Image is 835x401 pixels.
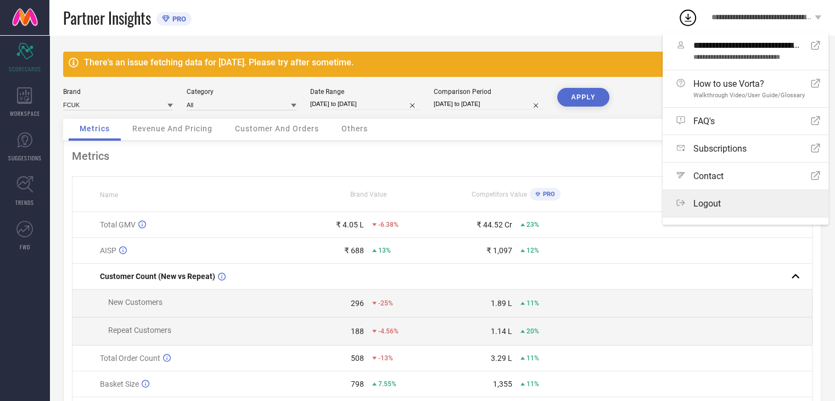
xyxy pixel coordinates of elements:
div: Metrics [72,149,812,163]
div: Brand [63,88,173,96]
div: 798 [351,380,364,388]
span: -6.38% [378,221,399,229]
span: Partner Insights [63,7,151,29]
span: Subscriptions [693,143,747,154]
div: 3.29 L [491,354,512,363]
input: Select comparison period [434,98,543,110]
span: 20% [526,327,539,335]
span: Customer And Orders [235,124,319,133]
span: Walkthrough Video/User Guide/Glossary [693,92,805,99]
div: ₹ 688 [344,246,364,255]
div: ₹ 44.52 Cr [477,220,512,229]
span: Revenue And Pricing [132,124,212,133]
div: 296 [351,299,364,308]
span: Name [100,191,118,199]
a: Contact [663,163,828,190]
span: PRO [540,191,555,198]
div: There's an issue fetching data for [DATE]. Please try after sometime. [84,57,795,68]
a: Subscriptions [663,135,828,162]
span: PRO [170,15,186,23]
span: Total Order Count [100,354,160,363]
span: Total GMV [100,220,136,229]
span: 7.55% [378,380,396,388]
div: 1.14 L [491,327,512,336]
span: TRENDS [15,198,34,207]
button: APPLY [557,88,609,107]
span: New Customers [108,298,162,307]
span: 23% [526,221,539,229]
div: 1,355 [493,380,512,388]
div: 508 [351,354,364,363]
a: How to use Vorta?Walkthrough Video/User Guide/Glossary [663,70,828,107]
span: Brand Value [350,191,386,198]
span: Metrics [80,124,110,133]
span: FAQ's [693,116,715,126]
span: SUGGESTIONS [8,154,42,162]
div: 188 [351,327,364,336]
input: Select date range [310,98,420,110]
div: Open download list [678,8,698,27]
span: AISP [100,246,116,255]
span: WORKSPACE [10,109,40,118]
div: 1.89 L [491,299,512,308]
span: 11% [526,380,539,388]
span: 11% [526,354,539,362]
span: Competitors Value [472,191,527,198]
span: How to use Vorta? [693,79,805,89]
span: Logout [693,198,721,209]
span: -25% [378,299,393,307]
div: Date Range [310,88,420,96]
span: Repeat Customers [108,326,171,335]
span: Basket Size [100,380,139,388]
div: Category [187,88,296,96]
span: FWD [20,243,30,251]
span: -4.56% [378,327,399,335]
span: 13% [378,247,391,254]
span: -13% [378,354,393,362]
div: ₹ 1,097 [486,246,512,255]
span: Others [341,124,368,133]
span: Contact [693,171,724,181]
span: Customer Count (New vs Repeat) [100,272,215,281]
div: ₹ 4.05 L [336,220,364,229]
span: 12% [526,247,539,254]
span: 11% [526,299,539,307]
div: Comparison Period [434,88,543,96]
a: FAQ's [663,108,828,135]
span: SCORECARDS [9,65,41,73]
